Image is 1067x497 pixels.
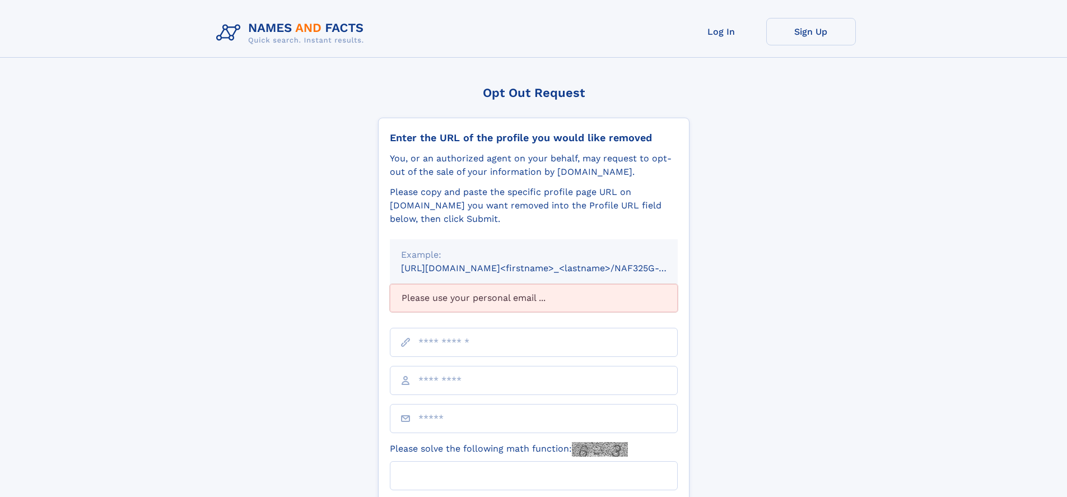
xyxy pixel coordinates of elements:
small: [URL][DOMAIN_NAME]<firstname>_<lastname>/NAF325G-xxxxxxxx [401,263,699,273]
div: Opt Out Request [378,86,689,100]
div: Please copy and paste the specific profile page URL on [DOMAIN_NAME] you want removed into the Pr... [390,185,678,226]
div: Please use your personal email ... [390,284,678,312]
a: Sign Up [766,18,856,45]
div: You, or an authorized agent on your behalf, may request to opt-out of the sale of your informatio... [390,152,678,179]
img: Logo Names and Facts [212,18,373,48]
a: Log In [677,18,766,45]
div: Example: [401,248,667,262]
div: Enter the URL of the profile you would like removed [390,132,678,144]
label: Please solve the following math function: [390,442,628,457]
